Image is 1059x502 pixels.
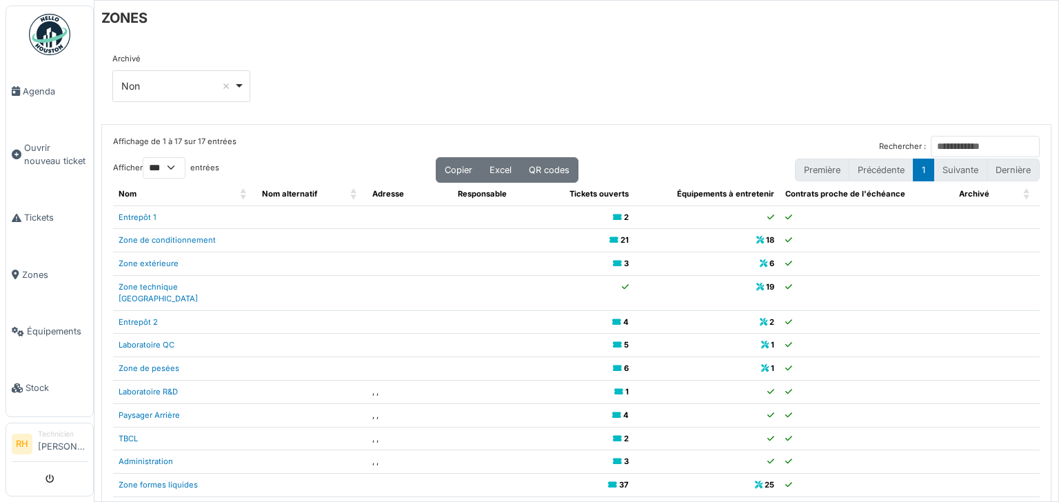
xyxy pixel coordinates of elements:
a: Laboratoire QC [119,340,174,350]
button: Copier [436,157,481,183]
div: Non [121,79,234,93]
span: Nom: Activate to sort [240,183,248,205]
b: 2 [624,434,629,443]
a: Entrepôt 1 [119,212,157,222]
span: Tickets ouverts [569,189,629,199]
a: Zone extérieure [119,259,179,268]
b: 3 [624,259,629,268]
span: Contrats proche de l'échéance [785,189,905,199]
span: Responsable [458,189,507,199]
td: , , [367,450,453,474]
b: 3 [624,456,629,466]
td: , , [367,380,453,403]
b: 19 [766,282,774,292]
span: Nom [119,189,137,199]
span: Nom alternatif: Activate to sort [350,183,359,205]
button: Excel [481,157,521,183]
b: 37 [619,480,629,490]
button: 1 [913,159,934,181]
button: QR codes [520,157,578,183]
a: TBCL [119,434,138,443]
a: Zone technique [GEOGRAPHIC_DATA] [119,282,198,303]
a: Stock [6,360,93,416]
b: 18 [766,235,774,245]
span: QR codes [529,165,569,175]
a: Zone de conditionnement [119,235,216,245]
a: Ouvrir nouveau ticket [6,119,93,190]
a: Équipements [6,303,93,360]
a: Paysager Arrière [119,410,180,420]
b: 6 [624,363,629,373]
a: Zone de pesées [119,363,179,373]
span: Équipements à entretenir [677,189,774,199]
a: Entrepôt 2 [119,317,158,327]
b: 21 [621,235,629,245]
li: RH [12,434,32,454]
a: Administration [119,456,173,466]
b: 25 [765,480,774,490]
label: Afficher entrées [113,157,219,179]
a: Zone formes liquides [119,480,198,490]
b: 2 [769,317,774,327]
b: 1 [771,363,774,373]
label: Rechercher : [879,141,926,152]
span: Excel [490,165,512,175]
span: Archivé [959,189,989,199]
b: 4 [623,317,629,327]
td: , , [367,403,453,427]
span: Zones [22,268,88,281]
a: Agenda [6,63,93,119]
span: Stock [26,381,88,394]
li: [PERSON_NAME] [38,429,88,459]
a: Tickets [6,190,93,246]
span: Nom alternatif [262,189,317,199]
label: Archivé [112,53,141,65]
td: , , [367,427,453,450]
div: Technicien [38,429,88,439]
b: 5 [624,340,629,350]
a: RH Technicien[PERSON_NAME] [12,429,88,462]
a: Laboratoire R&D [119,387,178,396]
b: 1 [625,387,629,396]
b: 6 [769,259,774,268]
span: Tickets [24,211,88,224]
b: 1 [771,340,774,350]
a: Zones [6,246,93,303]
span: Ouvrir nouveau ticket [24,141,88,168]
b: 2 [624,212,629,222]
span: Copier [445,165,472,175]
button: Remove item: 'false' [219,79,233,93]
h6: ZONES [101,10,148,26]
span: Adresse [372,189,404,199]
select: Afficherentrées [143,157,185,179]
nav: pagination [795,159,1040,181]
b: 4 [623,410,629,420]
div: Affichage de 1 à 17 sur 17 entrées [113,136,236,157]
span: Agenda [23,85,88,98]
img: Badge_color-CXgf-gQk.svg [29,14,70,55]
span: Équipements [27,325,88,338]
span: Archivé: Activate to sort [1023,183,1031,205]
